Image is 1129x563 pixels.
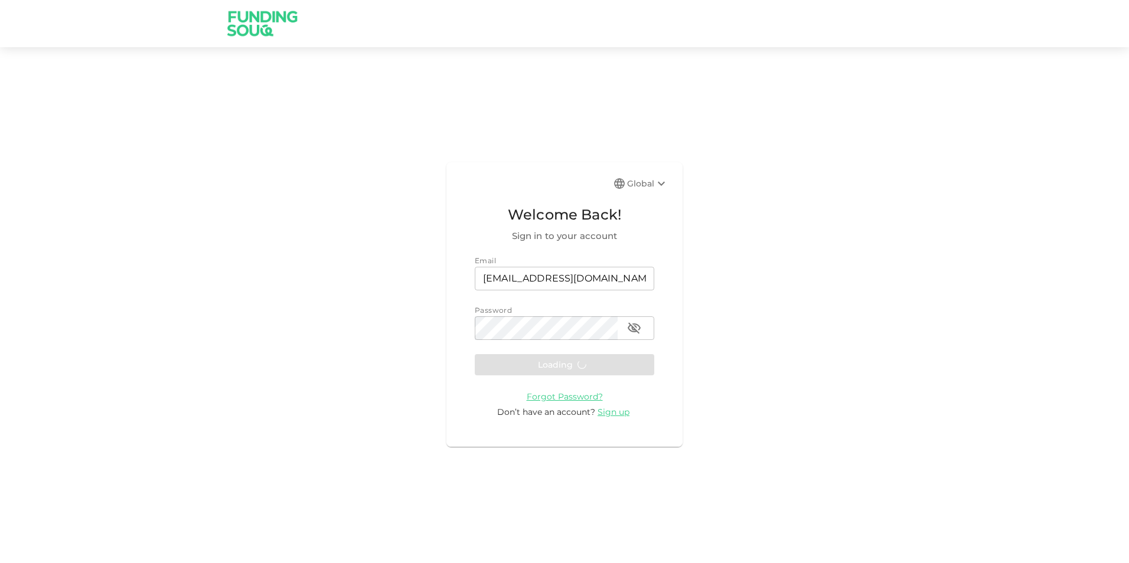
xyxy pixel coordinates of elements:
[475,204,654,226] span: Welcome Back!
[497,407,595,417] span: Don’t have an account?
[475,267,654,290] input: email
[475,306,512,315] span: Password
[475,229,654,243] span: Sign in to your account
[527,391,603,402] a: Forgot Password?
[475,256,496,265] span: Email
[475,316,618,340] input: password
[627,176,668,191] div: Global
[598,407,629,417] span: Sign up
